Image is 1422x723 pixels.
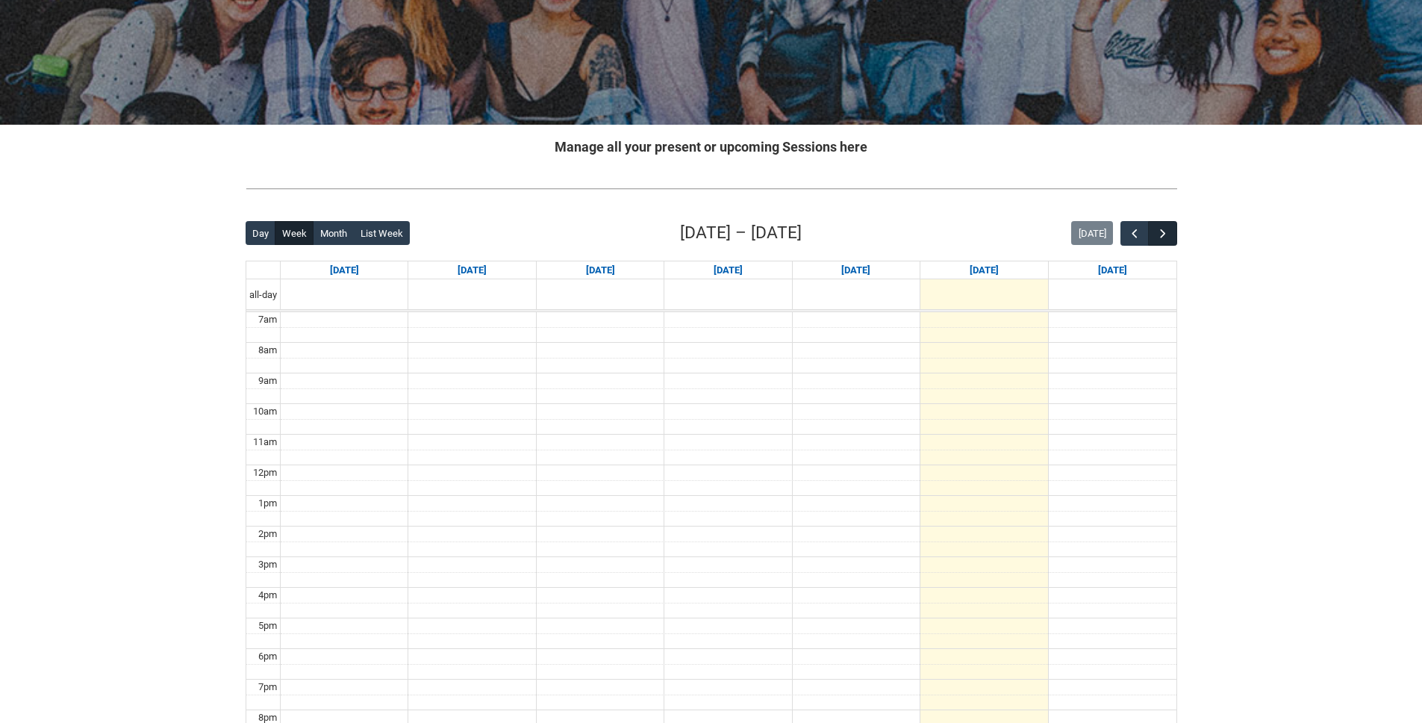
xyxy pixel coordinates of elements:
[275,221,314,245] button: Week
[255,618,280,633] div: 5pm
[711,261,746,279] a: Go to September 10, 2025
[353,221,410,245] button: List Week
[583,261,618,279] a: Go to September 9, 2025
[255,588,280,603] div: 4pm
[246,288,280,302] span: all-day
[1120,221,1149,246] button: Previous Week
[967,261,1002,279] a: Go to September 12, 2025
[255,557,280,572] div: 3pm
[455,261,490,279] a: Go to September 8, 2025
[255,649,280,664] div: 6pm
[1148,221,1176,246] button: Next Week
[250,404,280,419] div: 10am
[255,527,280,542] div: 2pm
[327,261,362,279] a: Go to September 7, 2025
[255,496,280,511] div: 1pm
[250,435,280,450] div: 11am
[680,220,802,246] h2: [DATE] – [DATE]
[255,312,280,327] div: 7am
[246,221,276,245] button: Day
[1095,261,1130,279] a: Go to September 13, 2025
[1071,221,1113,245] button: [DATE]
[255,343,280,358] div: 8am
[838,261,873,279] a: Go to September 11, 2025
[246,181,1177,196] img: REDU_GREY_LINE
[255,373,280,388] div: 9am
[246,137,1177,157] h2: Manage all your present or upcoming Sessions here
[250,465,280,480] div: 12pm
[313,221,354,245] button: Month
[255,680,280,695] div: 7pm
